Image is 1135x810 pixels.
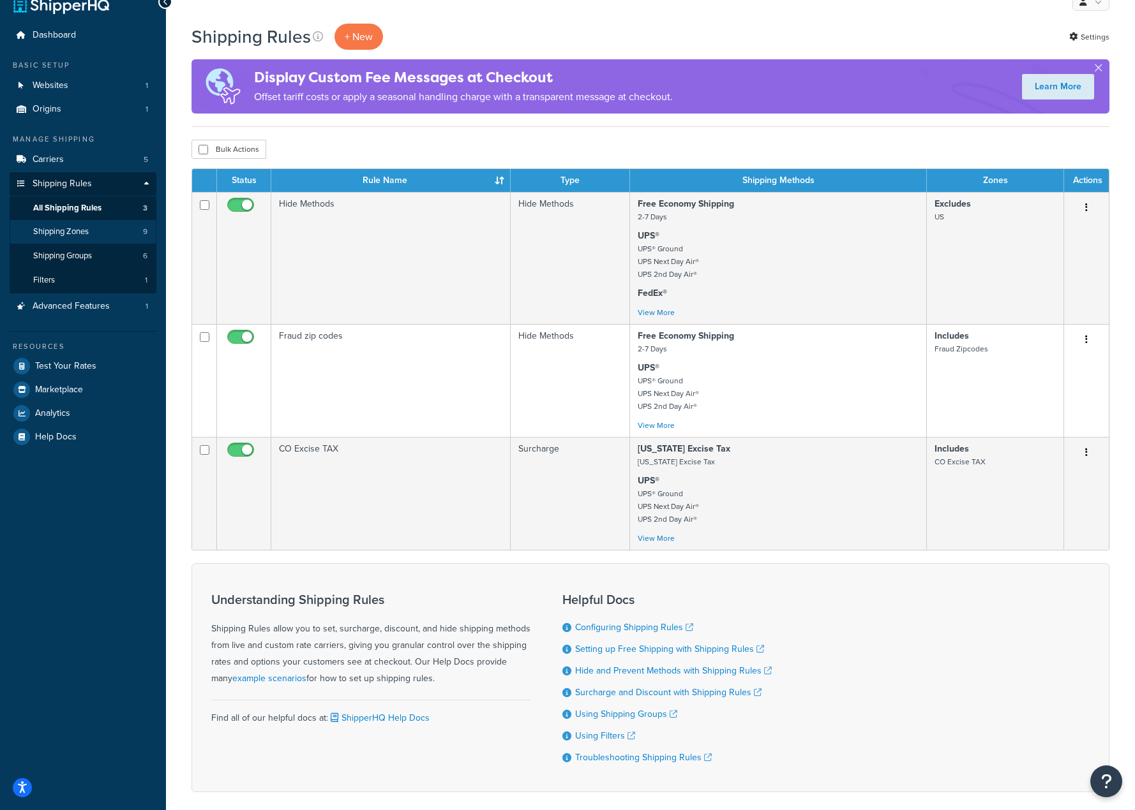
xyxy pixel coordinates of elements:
a: Troubleshooting Shipping Rules [575,751,712,764]
span: 1 [146,80,148,91]
a: Carriers 5 [10,148,156,172]
h3: Understanding Shipping Rules [211,593,530,607]
th: Shipping Methods [630,169,928,192]
li: Carriers [10,148,156,172]
div: Basic Setup [10,60,156,71]
td: CO Excise TAX [271,437,511,550]
span: 5 [144,154,148,165]
span: 1 [146,301,148,312]
a: View More [638,420,675,431]
a: example scenarios [232,672,306,685]
li: Filters [10,269,156,292]
a: Shipping Groups 6 [10,244,156,268]
strong: Free Economy Shipping [638,197,734,210]
td: Fraud zip codes [271,324,511,437]
a: Websites 1 [10,74,156,98]
th: Status [217,169,271,192]
strong: Includes [935,442,969,455]
strong: Includes [935,329,969,342]
a: View More [638,533,675,544]
div: Find all of our helpful docs at: [211,700,530,726]
h1: Shipping Rules [192,24,311,49]
div: Manage Shipping [10,134,156,145]
strong: Free Economy Shipping [638,329,734,342]
a: Hide and Prevent Methods with Shipping Rules [575,664,772,677]
a: Test Your Rates [10,355,156,378]
span: 1 [146,104,148,115]
strong: UPS® [638,229,659,242]
span: Filters [33,275,55,286]
strong: UPS® [638,474,659,487]
span: Shipping Rules [33,179,92,189]
img: duties-banner-06bc72dcb5fe05cb3f9472aba00be2ae8eb53ab6f0d8bb03d382ba314ac3c341.png [192,59,254,114]
th: Rule Name : activate to sort column ascending [271,169,511,192]
small: US [935,211,944,223]
a: ShipperHQ Help Docs [328,711,430,725]
a: View More [638,307,675,318]
a: Origins 1 [10,98,156,121]
small: [US_STATE] Excise Tax [638,456,715,468]
small: 2-7 Days [638,211,667,223]
button: Open Resource Center [1090,765,1122,797]
span: All Shipping Rules [33,203,101,214]
span: Test Your Rates [35,361,96,372]
a: Shipping Zones 9 [10,220,156,244]
div: Shipping Rules allow you to set, surcharge, discount, and hide shipping methods from live and cus... [211,593,530,687]
h4: Display Custom Fee Messages at Checkout [254,67,673,88]
a: Advanced Features 1 [10,295,156,318]
strong: UPS® [638,361,659,374]
li: Help Docs [10,425,156,448]
a: Dashboard [10,24,156,47]
th: Zones [927,169,1064,192]
span: 6 [143,251,147,261]
a: Using Shipping Groups [575,707,677,721]
th: Actions [1064,169,1109,192]
li: Shipping Rules [10,172,156,293]
span: Websites [33,80,68,91]
a: Shipping Rules [10,172,156,196]
th: Type [511,169,629,192]
span: Shipping Groups [33,251,92,261]
small: UPS® Ground UPS Next Day Air® UPS 2nd Day Air® [638,243,699,280]
span: Dashboard [33,30,76,41]
span: Advanced Features [33,301,110,312]
a: Setting up Free Shipping with Shipping Rules [575,642,764,656]
li: Shipping Groups [10,244,156,268]
td: Surcharge [511,437,629,550]
span: Help Docs [35,432,77,443]
span: Marketplace [35,385,83,395]
li: All Shipping Rules [10,196,156,220]
a: Marketplace [10,378,156,401]
small: 2-7 Days [638,343,667,355]
a: Configuring Shipping Rules [575,621,693,634]
p: + New [334,24,383,50]
a: Using Filters [575,729,635,742]
li: Websites [10,74,156,98]
span: 9 [143,226,147,237]
span: Carriers [33,154,64,165]
td: Hide Methods [511,324,629,437]
a: Analytics [10,402,156,425]
h3: Helpful Docs [562,593,772,607]
div: Resources [10,341,156,352]
small: Fraud Zipcodes [935,343,988,355]
p: Offset tariff costs or apply a seasonal handling charge with a transparent message at checkout. [254,88,673,106]
a: All Shipping Rules 3 [10,196,156,220]
a: Filters 1 [10,269,156,292]
strong: FedEx® [638,286,667,300]
td: Hide Methods [511,192,629,324]
small: UPS® Ground UPS Next Day Air® UPS 2nd Day Air® [638,488,699,525]
span: 3 [143,203,147,214]
small: CO Excise TAX [935,456,986,468]
span: 1 [145,275,147,286]
li: Shipping Zones [10,220,156,244]
span: Shipping Zones [33,226,89,237]
a: Learn More [1022,74,1094,99]
button: Bulk Actions [192,140,266,159]
li: Advanced Features [10,295,156,318]
strong: Excludes [935,197,971,210]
